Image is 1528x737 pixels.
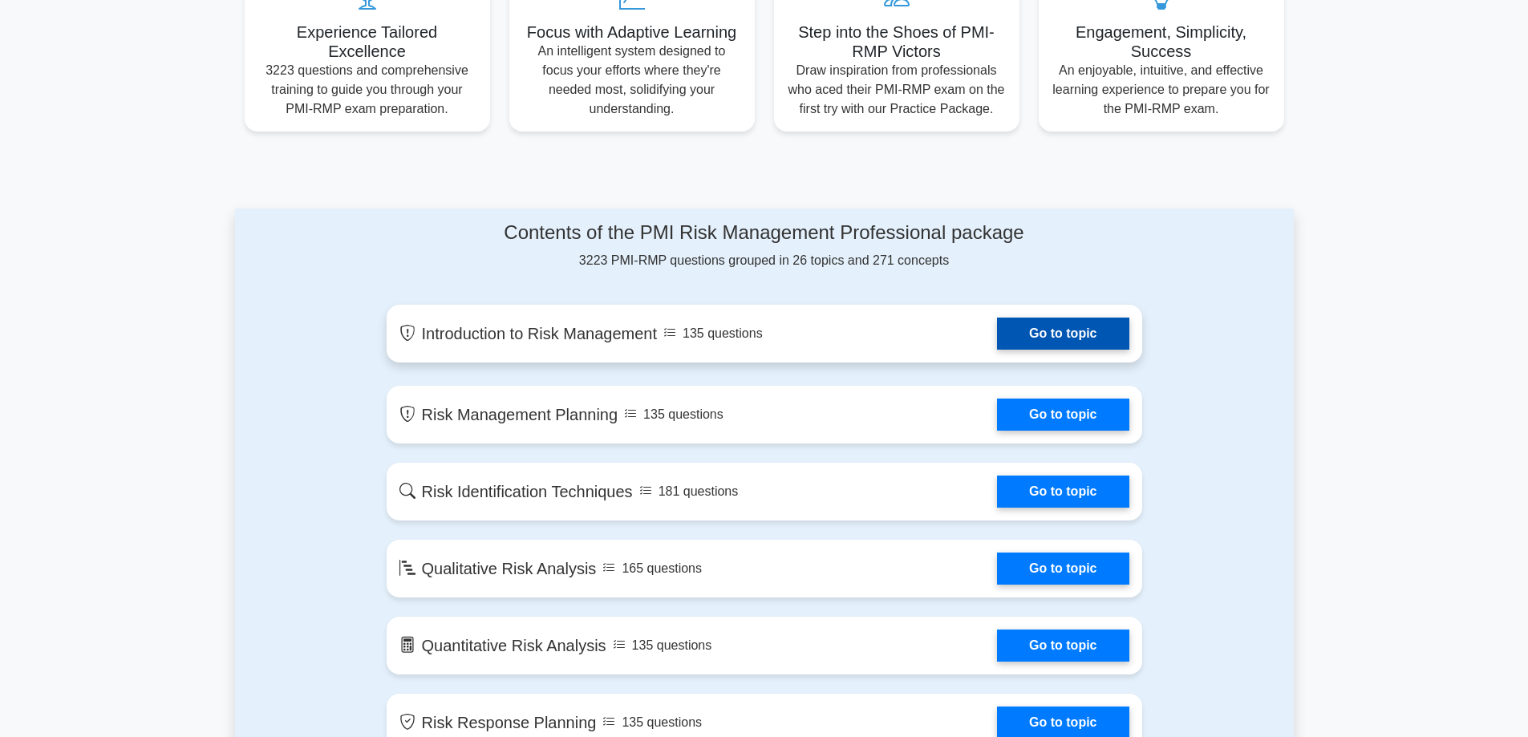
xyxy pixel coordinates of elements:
[997,476,1129,508] a: Go to topic
[522,22,742,42] h5: Focus with Adaptive Learning
[1052,22,1271,61] h5: Engagement, Simplicity, Success
[522,42,742,119] p: An intelligent system designed to focus your efforts where they're needed most, solidifying your ...
[997,399,1129,431] a: Go to topic
[257,61,477,119] p: 3223 questions and comprehensive training to guide you through your PMI-RMP exam preparation.
[787,22,1007,61] h5: Step into the Shoes of PMI-RMP Victors
[997,630,1129,662] a: Go to topic
[997,318,1129,350] a: Go to topic
[387,221,1142,245] h4: Contents of the PMI Risk Management Professional package
[997,553,1129,585] a: Go to topic
[1052,61,1271,119] p: An enjoyable, intuitive, and effective learning experience to prepare you for the PMI-RMP exam.
[387,221,1142,270] div: 3223 PMI-RMP questions grouped in 26 topics and 271 concepts
[257,22,477,61] h5: Experience Tailored Excellence
[787,61,1007,119] p: Draw inspiration from professionals who aced their PMI-RMP exam on the first try with our Practic...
